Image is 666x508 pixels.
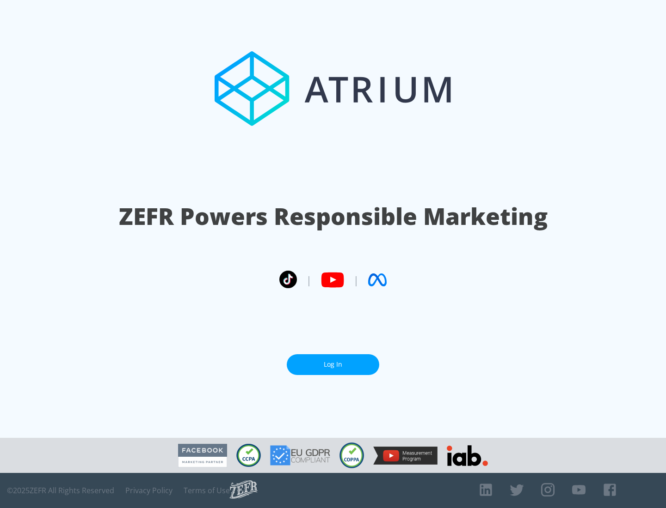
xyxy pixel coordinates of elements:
span: | [306,273,312,287]
span: © 2025 ZEFR All Rights Reserved [7,486,114,495]
img: COPPA Compliant [339,442,364,468]
img: Facebook Marketing Partner [178,444,227,467]
a: Privacy Policy [125,486,173,495]
img: IAB [447,445,488,466]
span: | [353,273,359,287]
a: Log In [287,354,379,375]
img: YouTube Measurement Program [373,447,438,465]
h1: ZEFR Powers Responsible Marketing [119,200,548,232]
a: Terms of Use [184,486,230,495]
img: CCPA Compliant [236,444,261,467]
img: GDPR Compliant [270,445,330,466]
